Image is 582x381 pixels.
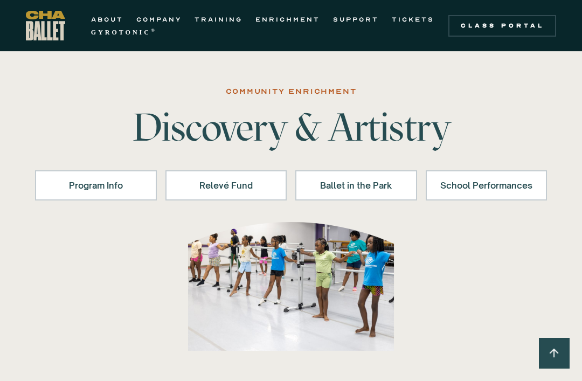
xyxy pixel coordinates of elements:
[195,13,242,26] a: TRAINING
[255,13,320,26] a: ENRICHMENT
[26,11,65,40] a: home
[455,22,550,30] div: Class Portal
[295,170,417,200] a: Ballet in the Park
[179,179,273,192] div: Relevé Fund
[91,26,157,39] a: GYROTONIC®
[226,85,357,98] div: COMMUNITY ENRICHMENT
[35,170,157,200] a: Program Info
[91,13,123,26] a: ABOUT
[426,170,548,200] a: School Performances
[49,179,143,192] div: Program Info
[151,27,157,33] sup: ®
[309,179,403,192] div: Ballet in the Park
[165,170,287,200] a: Relevé Fund
[392,13,434,26] a: TICKETS
[448,15,556,37] a: Class Portal
[440,179,533,192] div: School Performances
[333,13,379,26] a: SUPPORT
[91,29,151,36] strong: GYROTONIC
[123,108,459,147] h1: Discovery & Artistry
[136,13,182,26] a: COMPANY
